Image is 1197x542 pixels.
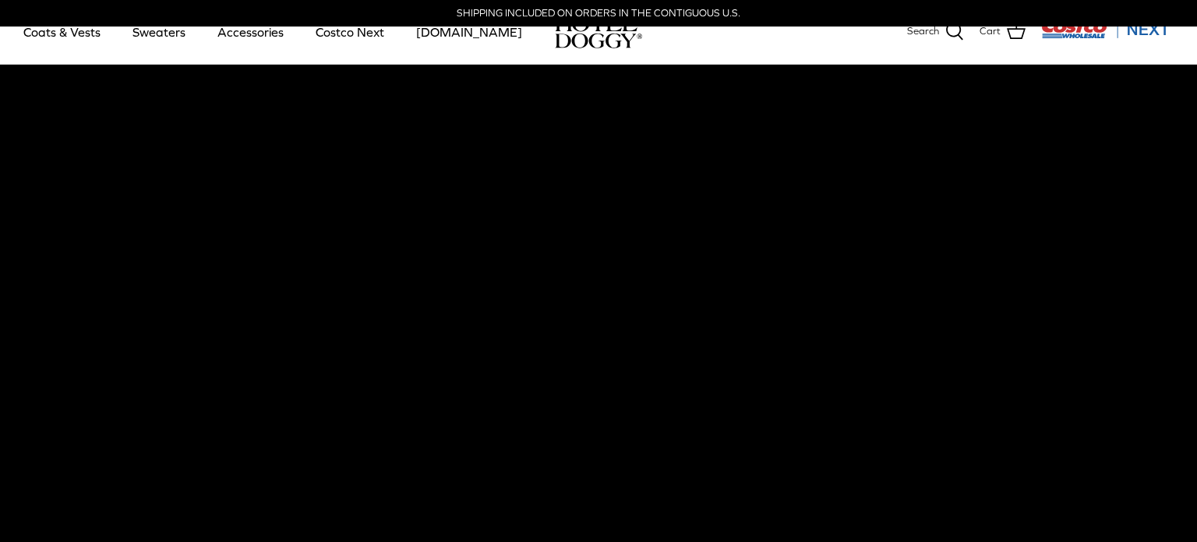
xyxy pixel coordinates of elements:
a: Accessories [203,5,298,58]
img: hoteldoggycom [555,16,642,48]
a: [DOMAIN_NAME] [402,5,536,58]
a: hoteldoggy.com hoteldoggycom [555,16,642,48]
span: Search [907,23,939,40]
a: Coats & Vests [9,5,115,58]
a: Visit Costco Next [1041,30,1174,41]
img: Costco Next [1041,19,1174,39]
a: Search [907,22,964,42]
a: Cart [980,22,1026,42]
a: Costco Next [302,5,398,58]
a: Sweaters [118,5,199,58]
span: Cart [980,23,1001,40]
